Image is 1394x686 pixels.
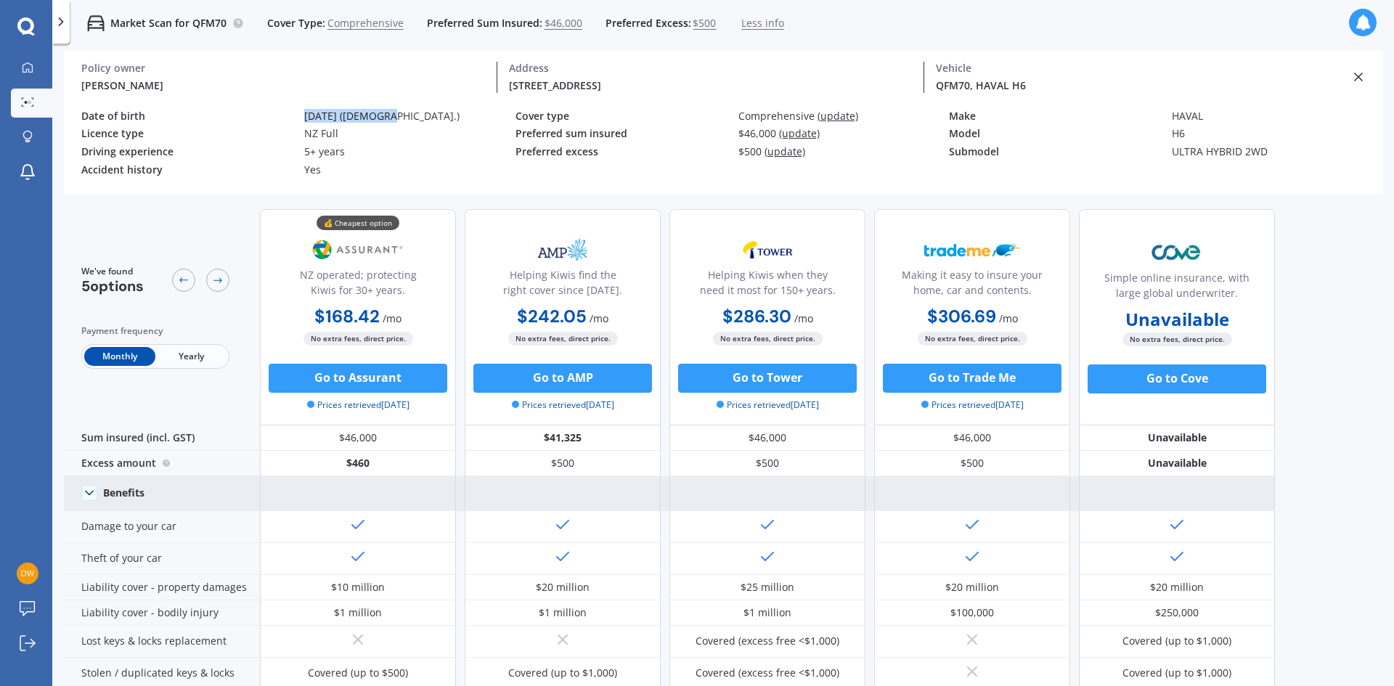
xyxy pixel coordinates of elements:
div: Comprehensive [738,110,950,123]
b: $168.42 [314,305,380,327]
div: Unavailable [1079,451,1275,476]
div: Liability cover - property damages [64,575,260,600]
span: Cover Type: [267,16,325,30]
div: $20 million [945,580,999,595]
span: / mo [999,311,1018,325]
button: Go to Tower [678,364,857,393]
span: Preferred Excess: [606,16,691,30]
b: Unavailable [1125,312,1229,327]
span: Less info [741,16,784,30]
div: Excess amount [64,451,260,476]
div: Covered (excess free <$1,000) [696,666,839,680]
div: 💰 Cheapest option [317,216,399,230]
div: Vehicle [936,62,1340,75]
div: $41,325 [465,425,661,451]
div: $500 [874,451,1070,476]
div: HAVAL [1172,110,1383,123]
div: NZ operated; protecting Kiwis for 30+ years. [272,267,444,303]
div: Helping Kiwis when they need it most for 150+ years. [682,267,853,303]
div: Yes [304,164,515,176]
div: $1 million [743,605,791,620]
div: Driving experience [81,146,293,158]
div: $500 [738,146,950,158]
span: $500 [693,16,716,30]
div: NZ Full [304,128,515,140]
span: No extra fees, direct price. [1122,332,1232,346]
div: Payment frequency [81,324,229,338]
button: Go to Trade Me [883,364,1061,393]
div: $100,000 [950,605,994,620]
div: Helping Kiwis find the right cover since [DATE]. [477,267,648,303]
div: Covered (up to $1,000) [1122,634,1231,648]
div: Simple online insurance, with large global underwriter. [1091,270,1263,306]
div: Covered (excess free <$1,000) [696,634,839,648]
div: Policy owner [81,62,485,75]
div: $1 million [334,605,382,620]
div: $46,000 [738,128,950,140]
div: $500 [465,451,661,476]
button: Go to AMP [473,364,652,393]
div: 5+ years [304,146,515,158]
span: No extra fees, direct price. [918,332,1027,346]
span: Prices retrieved [DATE] [512,399,614,412]
span: Yearly [155,347,227,366]
div: Damage to your car [64,511,260,543]
b: $242.05 [517,305,587,327]
span: $46,000 [545,16,582,30]
div: Preferred sum insured [515,128,727,140]
span: Prices retrieved [DATE] [717,399,819,412]
span: (update) [818,109,858,123]
img: car.f15378c7a67c060ca3f3.svg [87,15,105,32]
div: Accident history [81,164,293,176]
div: $250,000 [1155,605,1199,620]
b: $306.69 [927,305,996,327]
span: Prices retrieved [DATE] [307,399,409,412]
div: $46,000 [874,425,1070,451]
div: Making it easy to insure your home, car and contents. [886,267,1058,303]
div: Make [949,110,1160,123]
div: Address [509,62,913,75]
div: $500 [669,451,865,476]
div: Covered (up to $500) [308,666,408,680]
button: Go to Cove [1088,364,1266,393]
button: Go to Assurant [269,364,447,393]
div: QFM70, HAVAL H6 [936,78,1340,93]
span: Monthly [84,347,155,366]
div: Lost keys & locks replacement [64,626,260,658]
div: Unavailable [1079,425,1275,451]
div: $20 million [1150,580,1204,595]
div: Covered (up to $1,000) [1122,666,1231,680]
span: / mo [794,311,813,325]
span: No extra fees, direct price. [713,332,823,346]
div: Date of birth [81,110,293,123]
div: Preferred excess [515,146,727,158]
span: Prices retrieved [DATE] [921,399,1024,412]
div: Sum insured (incl. GST) [64,425,260,451]
img: AMP.webp [515,232,611,268]
span: / mo [590,311,608,325]
span: No extra fees, direct price. [508,332,618,346]
div: [STREET_ADDRESS] [509,78,913,93]
img: Cove.webp [1129,234,1225,271]
img: Trademe.webp [924,232,1020,268]
span: (update) [779,126,820,140]
div: [DATE] ([DEMOGRAPHIC_DATA].) [304,110,515,123]
div: $20 million [536,580,590,595]
div: Covered (up to $1,000) [508,666,617,680]
span: / mo [383,311,402,325]
div: Benefits [103,486,144,499]
div: Model [949,128,1160,140]
div: $46,000 [669,425,865,451]
div: $46,000 [260,425,456,451]
div: $25 million [741,580,794,595]
img: Assurant.png [310,232,406,268]
img: Tower.webp [720,232,815,268]
div: $1 million [539,605,587,620]
span: 5 options [81,277,144,295]
div: Cover type [515,110,727,123]
div: ULTRA HYBRID 2WD [1172,146,1383,158]
div: Theft of your car [64,543,260,575]
div: $460 [260,451,456,476]
div: Liability cover - bodily injury [64,600,260,626]
div: Submodel [949,146,1160,158]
